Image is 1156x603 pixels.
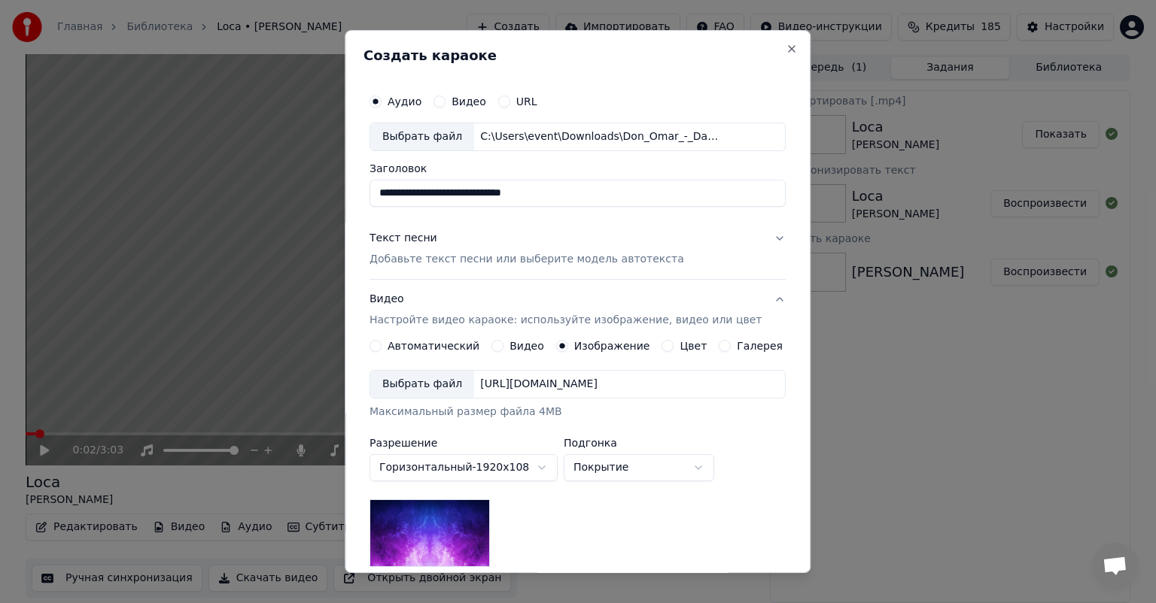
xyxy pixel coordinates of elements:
[574,341,650,351] label: Изображение
[370,292,762,328] div: Видео
[364,49,792,62] h2: Создать караоке
[474,129,730,144] div: C:\Users\event\Downloads\Don_Omar_-_Danza_Kuduro_28587730.mp3
[370,280,786,340] button: ВидеоНастройте видео караоке: используйте изображение, видео или цвет
[680,341,707,351] label: Цвет
[738,341,783,351] label: Галерея
[516,96,537,107] label: URL
[370,163,786,174] label: Заголовок
[370,123,474,150] div: Выбрать файл
[388,341,479,351] label: Автоматический
[370,219,786,279] button: Текст песниДобавьте текст песни или выберите модель автотекста
[370,371,474,398] div: Выбрать файл
[452,96,486,107] label: Видео
[370,231,437,246] div: Текст песни
[564,438,714,448] label: Подгонка
[510,341,544,351] label: Видео
[370,313,762,328] p: Настройте видео караоке: используйте изображение, видео или цвет
[370,252,684,267] p: Добавьте текст песни или выберите модель автотекста
[388,96,421,107] label: Аудио
[370,438,558,448] label: Разрешение
[370,405,786,420] div: Максимальный размер файла 4MB
[474,377,604,392] div: [URL][DOMAIN_NAME]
